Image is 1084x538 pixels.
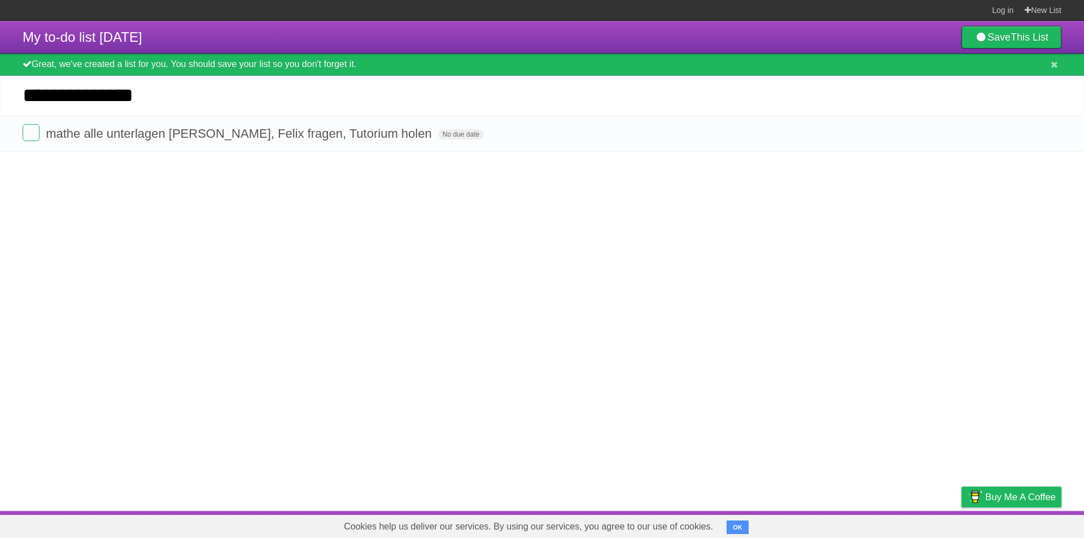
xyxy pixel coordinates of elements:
span: Cookies help us deliver our services. By using our services, you agree to our use of cookies. [333,515,724,538]
a: Privacy [947,514,976,535]
a: Buy me a coffee [961,487,1061,508]
span: My to-do list [DATE] [23,29,142,45]
button: OK [727,520,749,534]
label: Done [23,124,40,141]
a: SaveThis List [961,26,1061,49]
a: Suggest a feature [990,514,1061,535]
b: This List [1011,32,1048,43]
a: About [811,514,835,535]
span: Buy me a coffee [985,487,1056,507]
img: Buy me a coffee [967,487,982,506]
span: mathe alle unterlagen [PERSON_NAME], Felix fragen, Tutorium holen [46,126,435,141]
a: Developers [849,514,894,535]
span: No due date [438,129,484,139]
a: Terms [908,514,933,535]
